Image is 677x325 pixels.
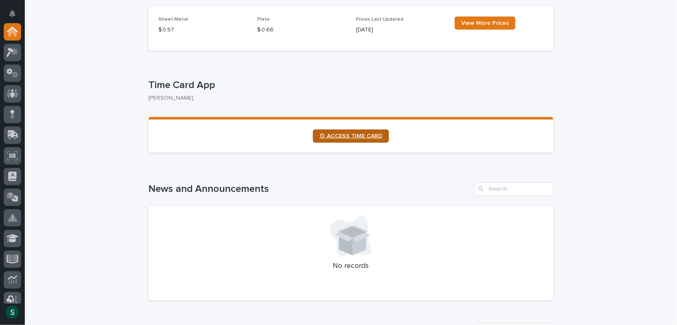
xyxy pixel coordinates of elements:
div: Notifications [10,10,21,23]
span: View More Prices [461,20,509,26]
p: No records [158,262,544,271]
p: Time Card App [148,79,550,91]
span: Sheet Metal [158,17,188,22]
p: $ 0.66 [257,26,346,34]
span: ⏲ ACCESS TIME CARD [319,133,382,139]
span: Prices Last Updated [356,17,403,22]
p: [PERSON_NAME] [148,95,547,102]
input: Search [475,182,553,196]
p: [DATE] [356,26,445,34]
p: $ 0.57 [158,26,247,34]
a: View More Prices [455,17,515,30]
span: Plate [257,17,270,22]
h1: News and Announcements [148,183,472,195]
button: users-avatar [4,303,21,321]
button: Notifications [4,5,21,22]
a: ⏲ ACCESS TIME CARD [313,129,389,143]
